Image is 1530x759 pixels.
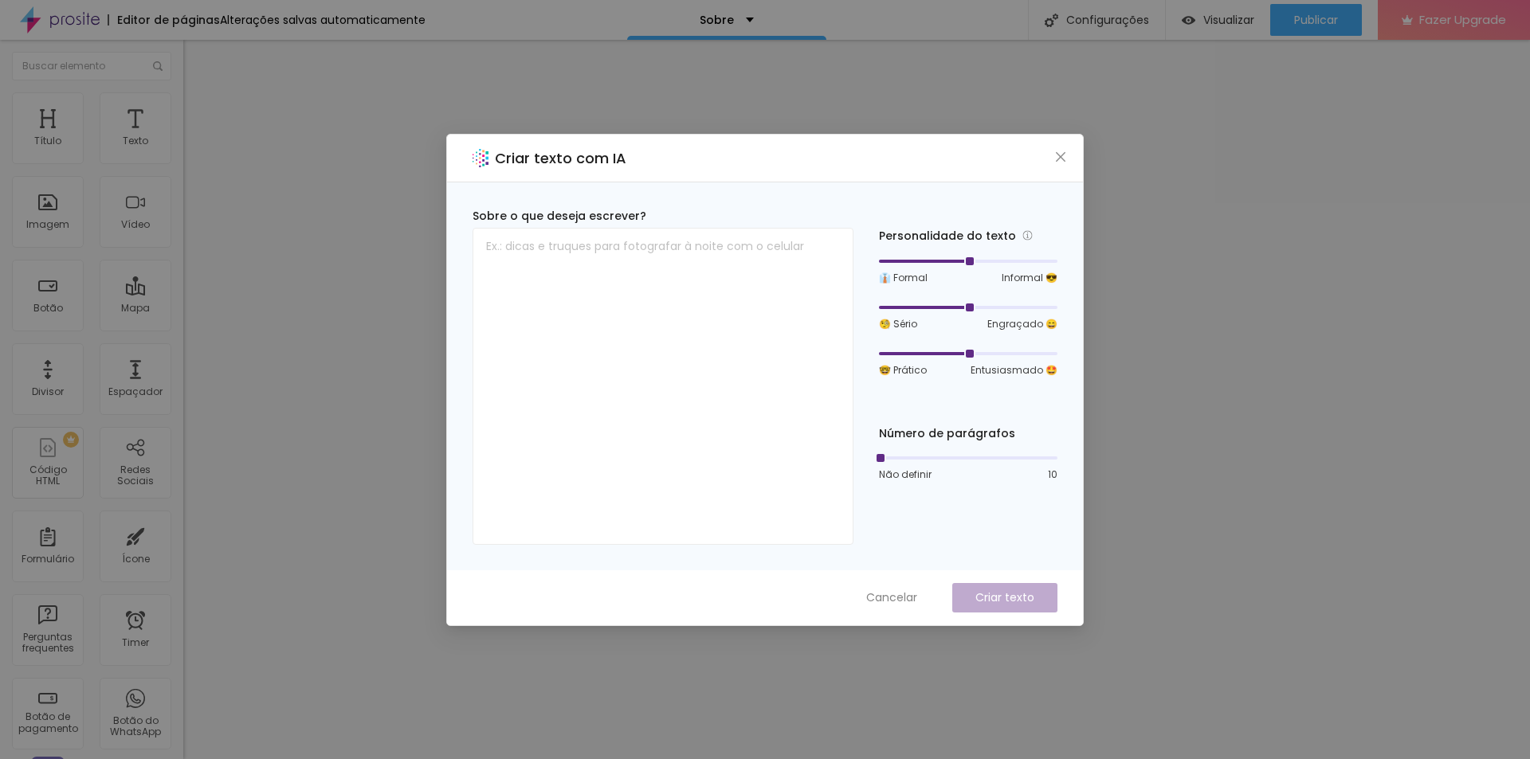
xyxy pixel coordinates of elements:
[16,711,79,734] div: Botão de pagamento
[12,52,171,80] input: Buscar elemento
[220,14,426,25] div: Alterações salvas automaticamente
[34,135,61,147] div: Título
[1166,4,1270,36] button: Visualizar
[879,425,1057,442] div: Número de parágrafos
[1053,148,1069,165] button: Close
[122,554,150,565] div: Ícone
[1419,13,1506,26] span: Fazer Upgrade
[952,583,1057,612] button: Criar texto
[22,554,74,565] div: Formulário
[473,208,853,225] div: Sobre o que deseja escrever?
[987,317,1057,331] span: Engraçado 😄
[850,583,933,612] button: Cancelar
[16,464,79,487] div: Código HTML
[1203,14,1254,26] span: Visualizar
[104,464,167,487] div: Redes Sociais
[1048,468,1057,482] span: 10
[183,40,1530,759] iframe: Editor
[121,303,150,314] div: Mapa
[16,632,79,655] div: Perguntas frequentes
[108,386,163,397] div: Espaçador
[108,14,220,25] div: Editor de páginas
[121,219,150,230] div: Vídeo
[879,227,1057,245] div: Personalidade do texto
[495,147,626,169] h2: Criar texto com IA
[123,135,148,147] div: Texto
[700,14,734,25] p: Sobre
[866,589,917,606] span: Cancelar
[1054,151,1067,163] span: close
[104,715,167,738] div: Botão do WhatsApp
[1294,14,1338,26] span: Publicar
[122,637,149,648] div: Timer
[1002,271,1057,285] span: Informal 😎
[879,468,932,482] span: Não definir
[26,219,69,230] div: Imagem
[971,363,1057,378] span: Entusiasmado 🤩
[33,303,63,314] div: Botão
[879,363,927,378] span: 🤓 Prático
[879,317,917,331] span: 🧐 Sério
[153,61,163,71] img: Icone
[1045,14,1058,27] img: Icone
[879,271,928,285] span: 👔 Formal
[1182,14,1195,27] img: view-1.svg
[1270,4,1362,36] button: Publicar
[32,386,64,397] div: Divisor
